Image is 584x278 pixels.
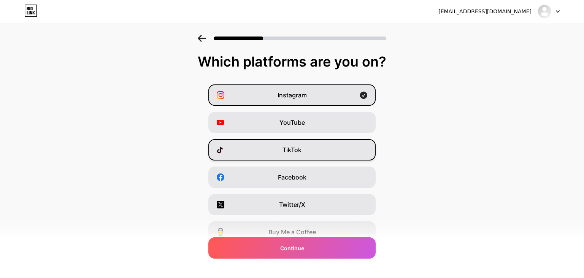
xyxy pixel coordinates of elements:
[278,91,307,100] span: Instagram
[268,227,316,237] span: Buy Me a Coffee
[278,173,306,182] span: Facebook
[282,145,302,154] span: TikTok
[279,200,305,209] span: Twitter/X
[279,118,305,127] span: YouTube
[278,255,306,264] span: Snapchat
[8,54,576,69] div: Which platforms are you on?
[537,4,552,19] img: lba
[438,8,532,16] div: [EMAIL_ADDRESS][DOMAIN_NAME]
[280,244,304,252] span: Continue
